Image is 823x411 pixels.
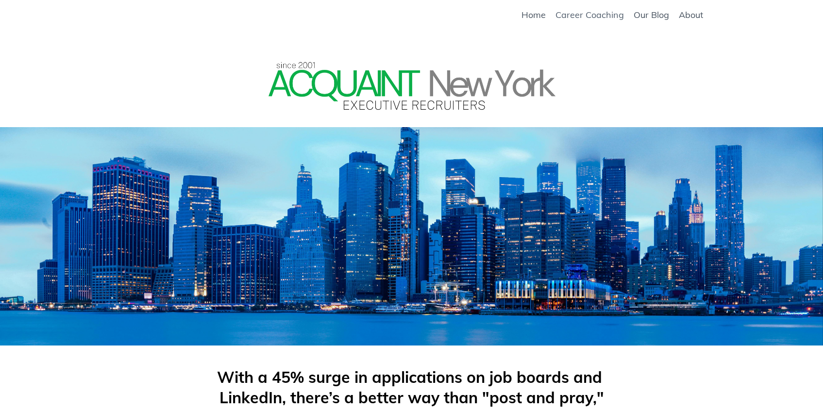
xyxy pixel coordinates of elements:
[266,58,557,114] img: Amy Cole Connect Recruiting
[296,388,604,407] span: here’s a better way than "post and pray,"
[679,10,703,20] a: About
[217,367,606,407] span: With a 45% surge in applications on job boards and LinkedIn, t
[634,10,669,20] a: Our Blog
[555,10,624,20] a: Career Coaching
[521,10,546,20] a: Home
